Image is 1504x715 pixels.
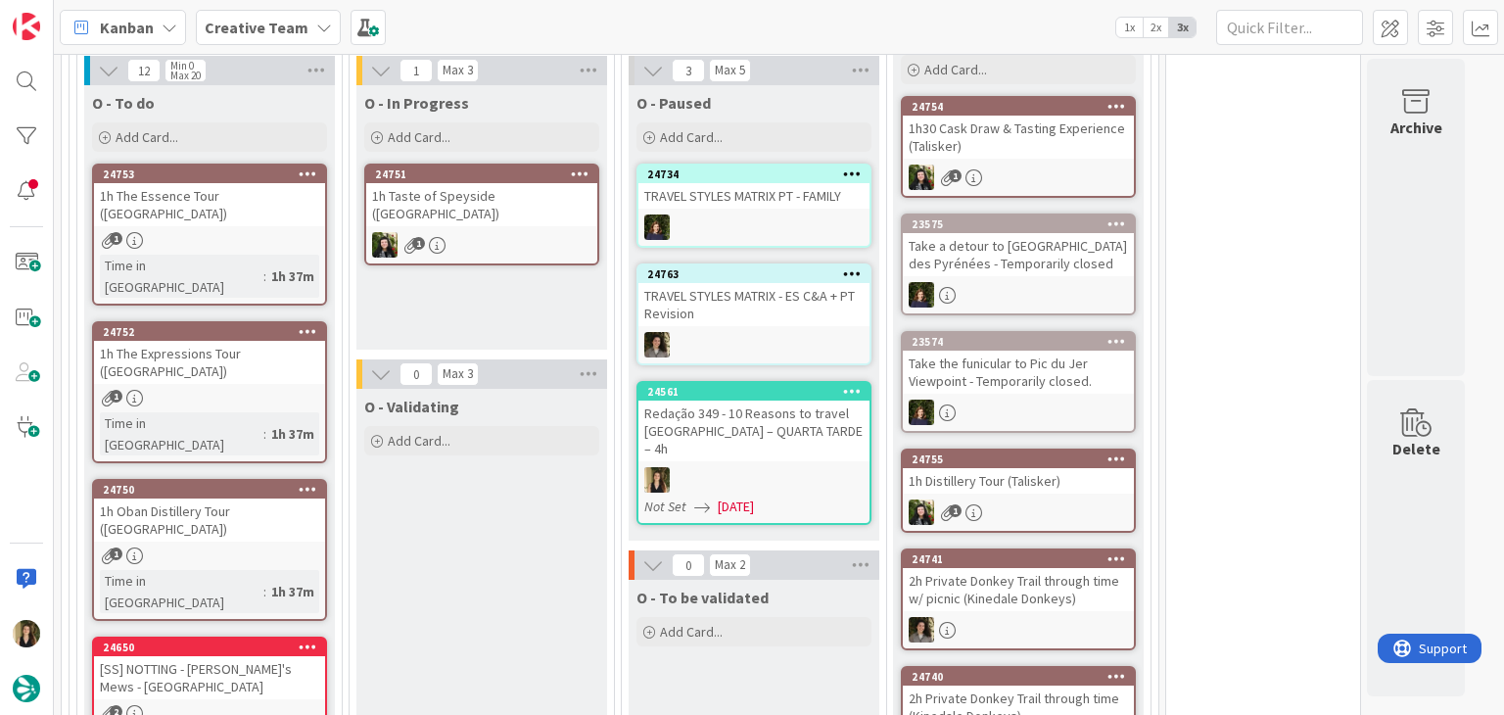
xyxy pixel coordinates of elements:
div: 247531h The Essence Tour ([GEOGRAPHIC_DATA]) [94,166,325,226]
img: MC [909,282,934,308]
img: BC [909,500,934,525]
div: 247521h The Expressions Tour ([GEOGRAPHIC_DATA]) [94,323,325,384]
span: 1 [412,237,425,250]
span: 1 [110,390,122,403]
div: 23574 [903,333,1134,351]
span: Add Card... [660,623,723,641]
div: BC [366,232,597,258]
div: 247541h30 Cask Draw & Tasting Experience (Talisker) [903,98,1134,159]
div: Time in [GEOGRAPHIC_DATA] [100,255,263,298]
div: SP [638,467,869,493]
span: Kanban [100,16,154,39]
span: 1 [399,59,433,82]
b: Creative Team [205,18,308,37]
div: [SS] NOTTING - [PERSON_NAME]'s Mews - [GEOGRAPHIC_DATA] [94,656,325,699]
div: 247551h Distillery Tour (Talisker) [903,451,1134,494]
div: 24740 [912,670,1134,684]
div: Max 3 [443,66,473,75]
div: 24650 [103,641,325,654]
div: Max 5 [715,66,745,75]
img: MS [644,332,670,357]
div: Max 2 [715,560,745,570]
div: 23574 [912,335,1134,349]
span: O - Validating [364,397,459,416]
span: 1 [110,232,122,245]
div: Take a detour to [GEOGRAPHIC_DATA] des Pyrénées - Temporarily closed [903,233,1134,276]
span: Add Card... [388,432,450,450]
div: 24750 [94,481,325,499]
div: TRAVEL STYLES MATRIX - ES C&A + PT Revision [638,283,869,326]
div: 24741 [903,550,1134,568]
span: : [263,423,266,445]
div: 1h Taste of Speyside ([GEOGRAPHIC_DATA]) [366,183,597,226]
div: 24763 [647,267,869,281]
div: 1h The Expressions Tour ([GEOGRAPHIC_DATA]) [94,341,325,384]
div: BC [903,165,1134,190]
div: 24752 [103,325,325,339]
img: MS [909,617,934,643]
div: 24734TRAVEL STYLES MATRIX PT - FAMILY [638,166,869,209]
div: MS [903,617,1134,643]
div: 24755 [903,451,1134,468]
div: Max 3 [443,369,473,379]
div: MC [903,282,1134,308]
div: 24751 [375,167,597,181]
div: Redação 349 - 10 Reasons to travel [GEOGRAPHIC_DATA] – QUARTA TARDE – 4h [638,401,869,461]
div: 24755 [912,453,1134,466]
div: 24561 [647,385,869,399]
div: 24740 [903,668,1134,686]
span: 1 [949,169,962,182]
div: 1h30 Cask Draw & Tasting Experience (Talisker) [903,116,1134,159]
span: 1 [110,548,122,560]
span: Add Card... [924,61,987,78]
div: 247511h Taste of Speyside ([GEOGRAPHIC_DATA]) [366,166,597,226]
div: Archive [1390,116,1442,139]
span: 1x [1116,18,1143,37]
div: 1h Distillery Tour (Talisker) [903,468,1134,494]
span: 1 [949,504,962,517]
div: 24753 [94,166,325,183]
div: 24650[SS] NOTTING - [PERSON_NAME]'s Mews - [GEOGRAPHIC_DATA] [94,639,325,699]
span: 0 [672,553,705,577]
div: 24763 [638,265,869,283]
div: Max 20 [170,71,201,80]
img: MC [644,214,670,240]
img: SP [644,467,670,493]
div: 1h 37m [266,423,319,445]
div: MC [638,214,869,240]
div: 247501h Oban Distillery Tour ([GEOGRAPHIC_DATA]) [94,481,325,542]
div: 23575 [912,217,1134,231]
div: 24561Redação 349 - 10 Reasons to travel [GEOGRAPHIC_DATA] – QUARTA TARDE – 4h [638,383,869,461]
div: 24763TRAVEL STYLES MATRIX - ES C&A + PT Revision [638,265,869,326]
span: 3x [1169,18,1196,37]
div: Delete [1392,437,1440,460]
div: 23575Take a detour to [GEOGRAPHIC_DATA] des Pyrénées - Temporarily closed [903,215,1134,276]
i: Not Set [644,498,686,515]
div: 1h 37m [266,581,319,602]
div: 24561 [638,383,869,401]
div: 1h The Essence Tour ([GEOGRAPHIC_DATA]) [94,183,325,226]
span: 2x [1143,18,1169,37]
span: O - To be validated [636,588,769,607]
div: 2h Private Donkey Trail through time w/ picnic (Kinedale Donkeys) [903,568,1134,611]
div: MC [903,400,1134,425]
span: 0 [399,362,433,386]
div: 24750 [103,483,325,497]
div: 24751 [366,166,597,183]
div: Min 0 [170,61,194,71]
div: Take the funicular to Pic du Jer Viewpoint - Temporarily closed. [903,351,1134,394]
span: Add Card... [116,128,178,146]
div: 24650 [94,639,325,656]
img: BC [372,232,398,258]
img: avatar [13,675,40,702]
span: Add Card... [388,128,450,146]
div: 1h 37m [266,265,319,287]
span: O - To do [92,93,155,113]
span: Support [41,3,89,26]
input: Quick Filter... [1216,10,1363,45]
span: O - Paused [636,93,711,113]
img: SP [13,620,40,647]
span: Add Card... [660,128,723,146]
div: 23574Take the funicular to Pic du Jer Viewpoint - Temporarily closed. [903,333,1134,394]
div: 247412h Private Donkey Trail through time w/ picnic (Kinedale Donkeys) [903,550,1134,611]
